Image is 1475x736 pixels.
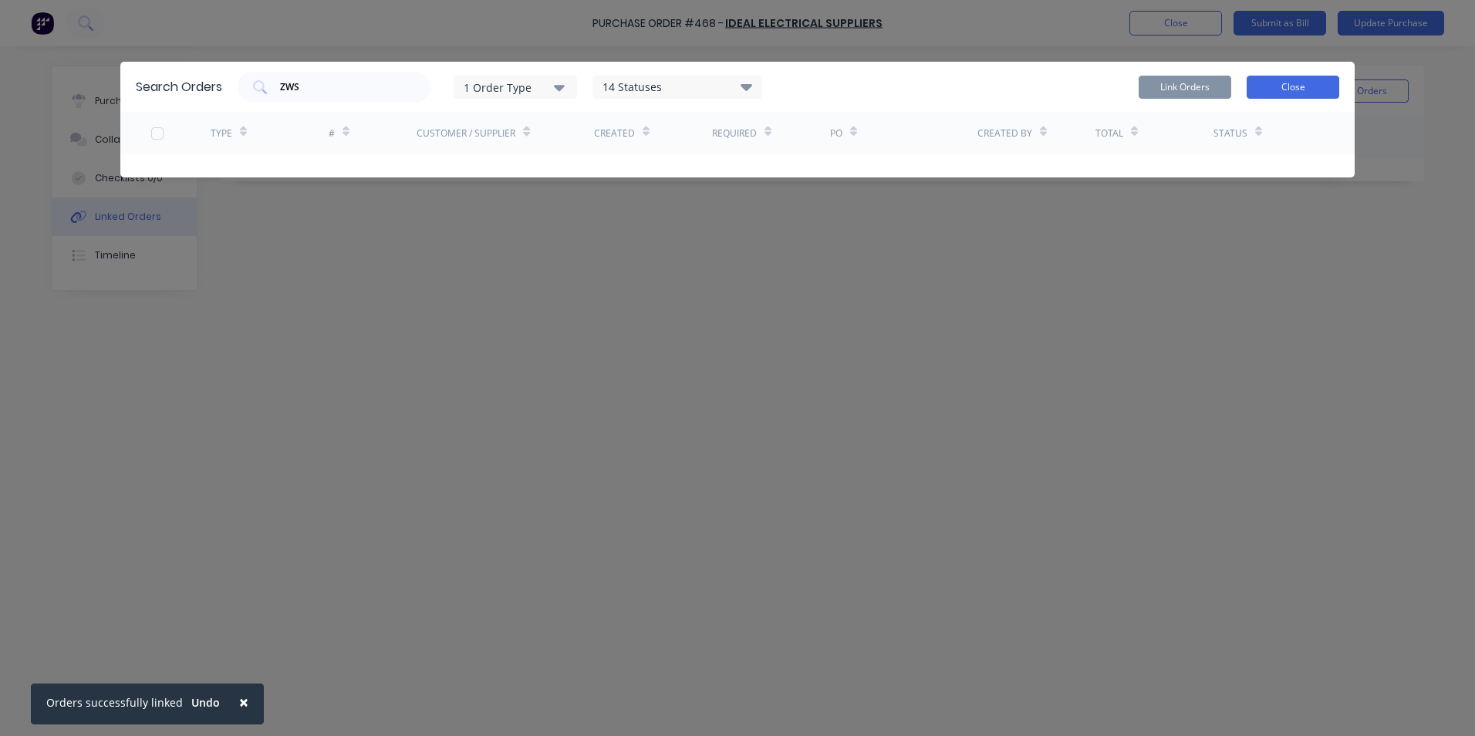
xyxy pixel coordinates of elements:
[136,78,222,96] div: Search Orders
[454,76,577,99] button: 1 Order Type
[278,79,407,95] input: Search orders...
[224,684,264,721] button: Close
[712,127,757,140] div: Required
[594,127,635,140] div: Created
[830,127,842,140] div: PO
[239,691,248,713] span: ×
[1213,127,1247,140] div: Status
[183,691,228,714] button: Undo
[46,694,183,711] div: Orders successfully linked
[593,79,761,96] div: 14 Statuses
[1247,76,1339,99] button: Close
[329,127,335,140] div: #
[464,79,567,95] div: 1 Order Type
[211,127,232,140] div: TYPE
[417,127,515,140] div: Customer / Supplier
[1139,76,1231,99] button: Link Orders
[977,127,1032,140] div: Created By
[1095,127,1123,140] div: Total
